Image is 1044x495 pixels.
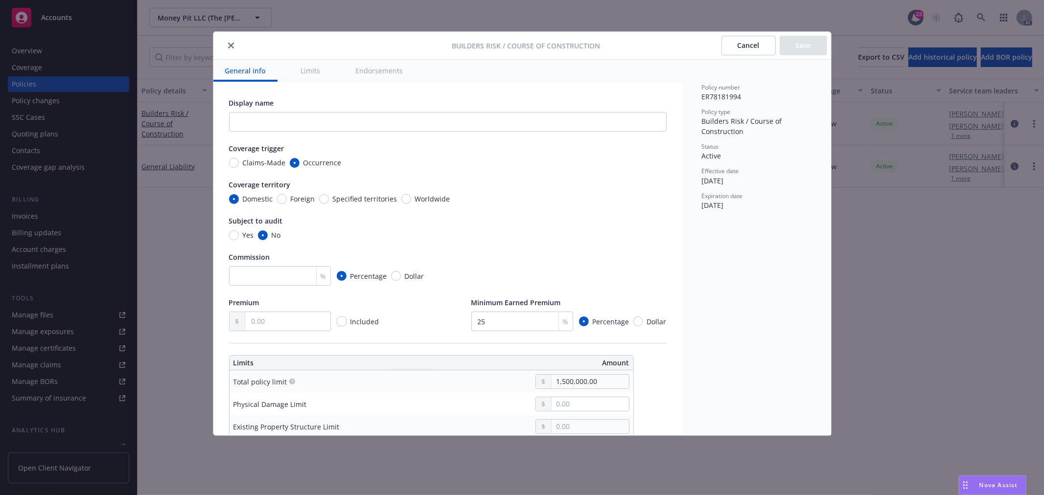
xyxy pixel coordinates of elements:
span: Active [702,151,721,160]
span: Display name [229,98,274,108]
span: % [563,316,569,327]
button: close [225,40,237,51]
input: Claims-Made [229,158,239,168]
input: Yes [229,230,239,240]
th: Amount [435,356,633,370]
button: General info [213,60,278,82]
span: Status [702,142,719,151]
span: ER78181994 [702,92,742,101]
span: Premium [229,298,259,307]
span: Coverage territory [229,180,291,189]
span: Policy number [702,83,741,91]
input: Percentage [337,271,347,281]
span: Subject to audit [229,216,283,225]
button: Cancel [721,36,776,55]
span: Builders Risk / Course of Construction [452,41,600,51]
span: Yes [243,230,254,240]
input: Specified territories [319,194,329,204]
span: Expiration date [702,192,743,200]
input: Domestic [229,194,239,204]
span: Claims-Made [243,157,286,168]
span: Nova Assist [979,481,1018,489]
span: Domestic [243,194,273,204]
span: % [321,271,326,281]
div: Physical Damage Limit [233,399,307,409]
input: No [258,230,268,240]
span: Foreign [291,194,315,204]
span: [DATE] [702,201,724,210]
span: Percentage [350,271,387,281]
span: Minimum Earned Premium [471,298,561,307]
input: 0.00 [552,420,628,433]
span: No [272,230,281,240]
span: Builders Risk / Course of Construction [702,116,784,136]
input: Percentage [579,316,589,326]
th: Limits [230,356,391,370]
span: Effective date [702,167,739,175]
div: Existing Property Structure Limit [233,422,340,432]
input: Worldwide [401,194,411,204]
span: Worldwide [415,194,450,204]
input: 0.00 [552,375,628,388]
span: Dollar [405,271,424,281]
span: Occurrence [303,157,342,168]
span: [DATE] [702,176,724,185]
button: Endorsements [344,60,415,82]
div: Drag to move [959,476,972,495]
div: Total policy limit [233,377,287,387]
input: Dollar [633,316,643,326]
input: Occurrence [290,158,300,168]
span: Percentage [593,316,629,327]
input: Foreign [277,194,287,204]
button: Limits [289,60,332,82]
span: Included [350,317,379,326]
input: Dollar [391,271,401,281]
input: 0.00 [552,397,628,411]
span: Specified territories [333,194,397,204]
span: Dollar [647,316,667,327]
span: Policy type [702,108,731,116]
span: Commission [229,252,270,262]
button: Nova Assist [959,475,1026,495]
input: 0.00 [245,312,330,331]
span: Coverage trigger [229,144,284,153]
